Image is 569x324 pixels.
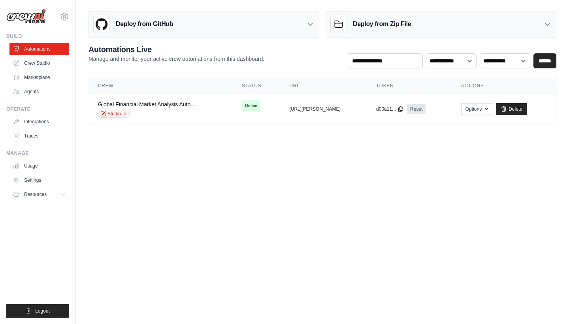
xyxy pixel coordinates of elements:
[242,100,260,111] span: Online
[461,103,493,115] button: Options
[98,101,195,107] a: Global Financial Market Analysis Auto...
[376,106,404,112] button: d00a11...
[6,304,69,318] button: Logout
[9,115,69,128] a: Integrations
[9,160,69,172] a: Usage
[89,44,264,55] h2: Automations Live
[35,308,50,314] span: Logout
[6,9,46,24] img: Logo
[9,85,69,98] a: Agents
[407,104,426,114] a: Reset
[9,43,69,55] a: Automations
[289,106,340,112] button: [URL][PERSON_NAME]
[452,78,556,94] th: Actions
[9,174,69,186] a: Settings
[232,78,280,94] th: Status
[24,191,47,198] span: Resources
[353,19,411,29] h3: Deploy from Zip File
[89,78,232,94] th: Crew
[9,57,69,70] a: Crew Studio
[9,130,69,142] a: Traces
[280,78,367,94] th: URL
[9,188,69,201] button: Resources
[89,55,264,63] p: Manage and monitor your active crew automations from this dashboard.
[6,106,69,112] div: Operate
[94,16,109,32] img: GitHub Logo
[9,71,69,84] a: Marketplace
[6,150,69,156] div: Manage
[6,33,69,40] div: Build
[116,19,173,29] h3: Deploy from GitHub
[98,110,130,118] a: Studio
[367,78,452,94] th: Token
[496,103,527,115] a: Delete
